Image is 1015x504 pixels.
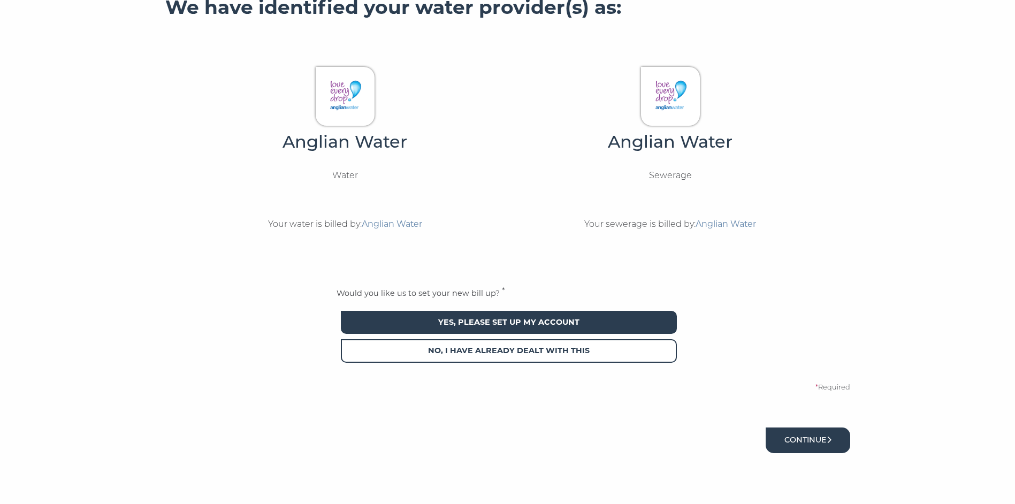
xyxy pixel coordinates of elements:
img: Anglian Water Logo [647,72,693,118]
p: Required [165,382,850,393]
p: Your water is billed by: [268,217,422,231]
span: Yes, please set up my account [341,311,677,334]
p: Water [332,169,358,182]
span: Anglian Water [696,219,756,229]
span: Anglian Water [362,219,422,229]
button: Continue [766,427,850,453]
span: No, I have already dealt with this [341,339,677,362]
h4: Anglian Water [509,131,831,152]
h4: Anglian Water [184,131,506,152]
img: Anglian Water Logo [322,72,368,118]
span: Would you like us to set your new bill up? [337,288,500,298]
p: Your sewerage is billed by: [584,217,756,231]
p: Sewerage [649,169,692,182]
